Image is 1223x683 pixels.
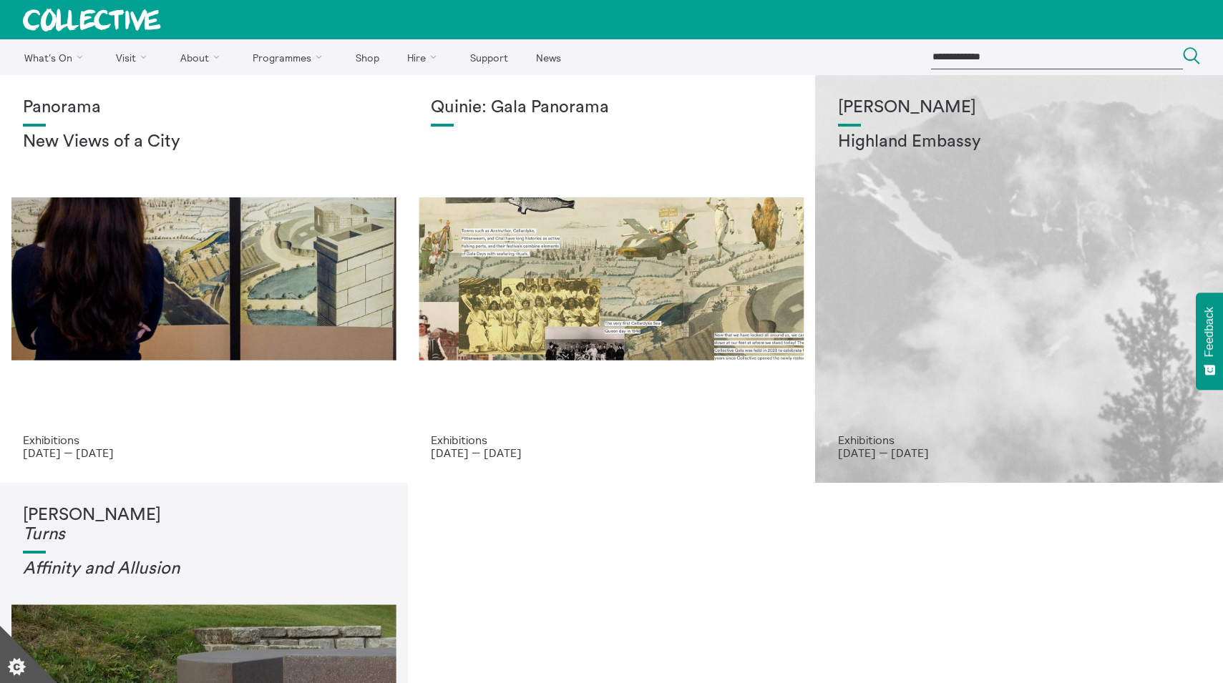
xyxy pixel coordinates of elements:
a: Shop [343,39,391,75]
a: News [523,39,573,75]
p: [DATE] — [DATE] [23,446,385,459]
h1: [PERSON_NAME] [838,98,1200,118]
em: Turns [23,526,65,543]
p: Exhibitions [23,433,385,446]
a: Hire [395,39,455,75]
em: Affinity and Allusi [23,560,160,577]
span: Feedback [1203,307,1216,357]
p: Exhibitions [838,433,1200,446]
a: Solar wheels 17 [PERSON_NAME] Highland Embassy Exhibitions [DATE] — [DATE] [815,75,1223,483]
h1: [PERSON_NAME] [23,506,385,545]
a: About [167,39,238,75]
a: Josie Vallely Quinie: Gala Panorama Exhibitions [DATE] — [DATE] [408,75,816,483]
a: Programmes [240,39,341,75]
em: on [160,560,180,577]
h1: Panorama [23,98,385,118]
h2: Highland Embassy [838,132,1200,152]
a: Visit [104,39,165,75]
h1: Quinie: Gala Panorama [431,98,793,118]
p: [DATE] — [DATE] [431,446,793,459]
a: Support [457,39,520,75]
h2: New Views of a City [23,132,385,152]
p: [DATE] — [DATE] [838,446,1200,459]
a: What's On [11,39,101,75]
p: Exhibitions [431,433,793,446]
button: Feedback - Show survey [1196,293,1223,390]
